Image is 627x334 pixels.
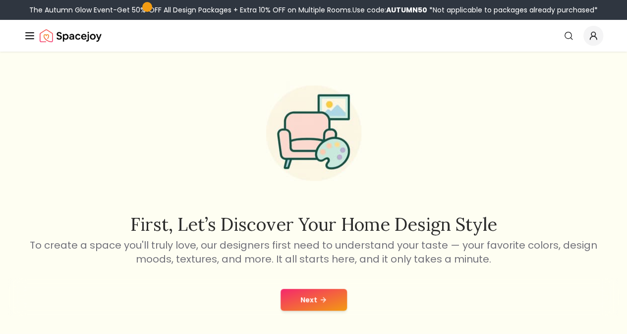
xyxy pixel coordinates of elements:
[28,214,599,234] h2: First, let’s discover your home design style
[28,238,599,266] p: To create a space you'll truly love, our designers first need to understand your taste — your fav...
[40,26,102,46] a: Spacejoy
[250,69,377,197] img: Start Style Quiz Illustration
[427,5,598,15] span: *Not applicable to packages already purchased*
[386,5,427,15] b: AUTUMN50
[40,26,102,46] img: Spacejoy Logo
[24,20,603,52] nav: Global
[352,5,427,15] span: Use code:
[29,5,598,15] div: The Autumn Glow Event-Get 50% OFF All Design Packages + Extra 10% OFF on Multiple Rooms.
[281,289,347,311] button: Next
